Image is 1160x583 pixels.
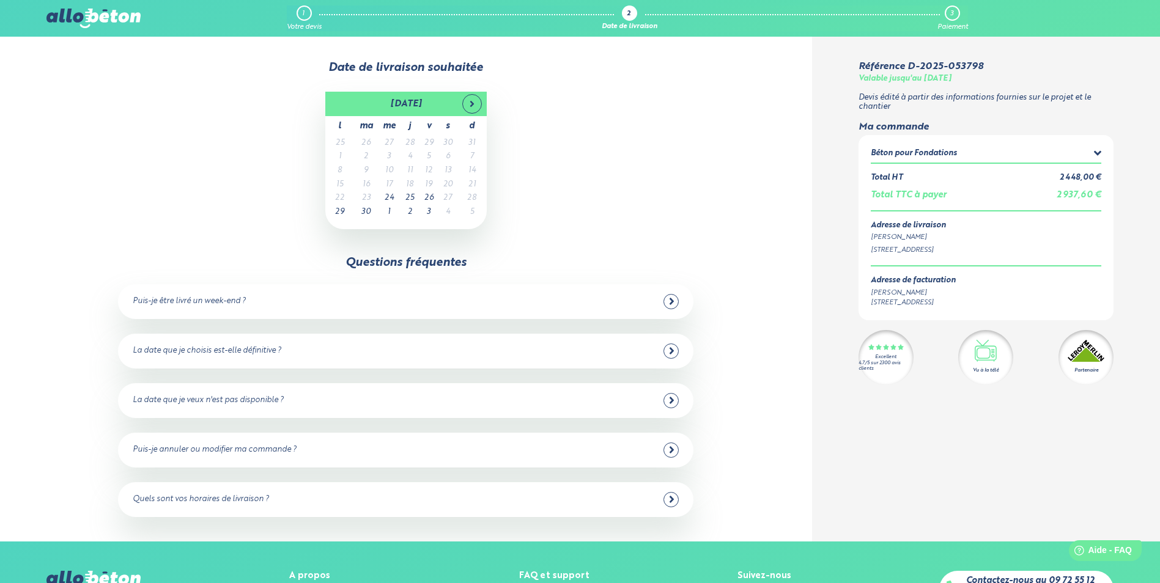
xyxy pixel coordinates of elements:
div: 2 448,00 € [1060,174,1101,183]
div: Adresse de livraison [871,221,1101,230]
th: ma [355,116,378,136]
td: 16 [355,178,378,192]
summary: Béton pour Fondations [871,147,1101,163]
div: [STREET_ADDRESS] [871,298,956,308]
div: Suivez-nous [737,571,791,581]
td: 13 [438,164,457,178]
td: 30 [355,205,378,219]
div: Vu à la télé [973,367,999,374]
td: 29 [325,205,355,219]
th: me [378,116,401,136]
div: Excellent [875,354,896,360]
td: 15 [325,178,355,192]
td: 4 [401,150,419,164]
td: 17 [378,178,401,192]
div: Questions fréquentes [345,256,467,269]
td: 25 [401,191,419,205]
td: 10 [378,164,401,178]
div: [PERSON_NAME] [871,288,956,298]
td: 28 [401,136,419,150]
td: 14 [457,164,487,178]
th: j [401,116,419,136]
td: 12 [419,164,438,178]
div: Votre devis [287,23,322,31]
th: l [325,116,355,136]
td: 24 [378,191,401,205]
td: 3 [419,205,438,219]
td: 27 [378,136,401,150]
td: 20 [438,178,457,192]
td: 7 [457,150,487,164]
td: 29 [419,136,438,150]
td: 31 [457,136,487,150]
div: Total HT [871,174,903,183]
td: 6 [438,150,457,164]
td: 30 [438,136,457,150]
div: Valable jusqu'au [DATE] [859,75,951,84]
td: 25 [325,136,355,150]
td: 3 [378,150,401,164]
img: allobéton [46,9,141,28]
span: 2 937,60 € [1057,191,1101,199]
td: 27 [438,191,457,205]
div: Paiement [937,23,968,31]
div: Quels sont vos horaires de livraison ? [133,495,269,504]
td: 2 [355,150,378,164]
td: 21 [457,178,487,192]
td: 18 [401,178,419,192]
div: 2 [627,10,630,18]
div: Béton pour Fondations [871,149,957,158]
div: Date de livraison souhaitée [46,61,766,75]
div: 1 [302,10,305,18]
th: [DATE] [355,92,457,116]
div: Puis-je être livré un week-end ? [133,297,246,306]
div: La date que je choisis est-elle définitive ? [133,346,281,356]
td: 28 [457,191,487,205]
div: Total TTC à payer [871,190,947,200]
a: 3 Paiement [937,5,968,31]
div: Ma commande [859,122,1114,133]
td: 4 [438,205,457,219]
td: 26 [419,191,438,205]
div: La date que je veux n'est pas disponible ? [133,396,284,405]
td: 1 [378,205,401,219]
th: s [438,116,457,136]
td: 1 [325,150,355,164]
div: [STREET_ADDRESS] [871,245,1101,255]
div: Référence D-2025-053798 [859,61,983,72]
td: 11 [401,164,419,178]
iframe: Help widget launcher [1051,535,1147,570]
th: v [419,116,438,136]
div: Puis-je annuler ou modifier ma commande ? [133,446,297,455]
div: [PERSON_NAME] [871,232,1101,243]
td: 22 [325,191,355,205]
p: Devis édité à partir des informations fournies sur le projet et le chantier [859,94,1114,111]
td: 26 [355,136,378,150]
div: Adresse de facturation [871,276,956,285]
div: 4.7/5 sur 2300 avis clients [859,361,914,372]
div: FAQ et support [519,571,589,581]
td: 23 [355,191,378,205]
th: d [457,116,487,136]
td: 8 [325,164,355,178]
div: Partenaire [1074,367,1098,374]
div: A propos [289,571,371,581]
td: 2 [401,205,419,219]
a: 1 Votre devis [287,5,322,31]
td: 5 [419,150,438,164]
a: 2 Date de livraison [602,5,657,31]
div: 3 [950,10,953,18]
td: 19 [419,178,438,192]
td: 9 [355,164,378,178]
td: 5 [457,205,487,219]
div: Date de livraison [602,23,657,31]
